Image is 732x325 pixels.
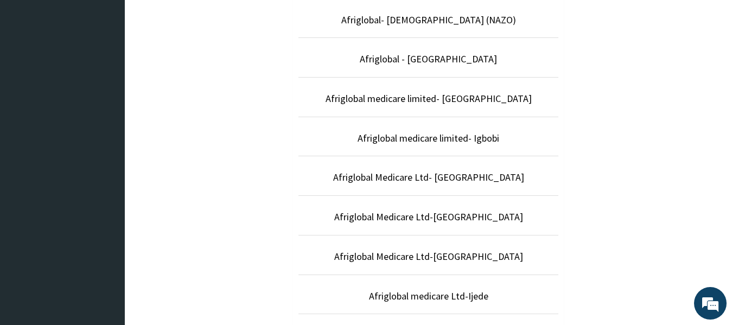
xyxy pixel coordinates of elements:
[341,14,516,26] a: Afriglobal- [DEMOGRAPHIC_DATA] (NAZO)
[333,171,524,183] a: Afriglobal Medicare Ltd- [GEOGRAPHIC_DATA]
[334,211,523,223] a: Afriglobal Medicare Ltd-[GEOGRAPHIC_DATA]
[326,92,532,105] a: Afriglobal medicare limited- [GEOGRAPHIC_DATA]
[369,290,488,302] a: Afriglobal medicare Ltd-Ijede
[334,250,523,263] a: Afriglobal Medicare Ltd-[GEOGRAPHIC_DATA]
[360,53,497,65] a: Afriglobal - [GEOGRAPHIC_DATA]
[358,132,499,144] a: Afriglobal medicare limited- Igbobi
